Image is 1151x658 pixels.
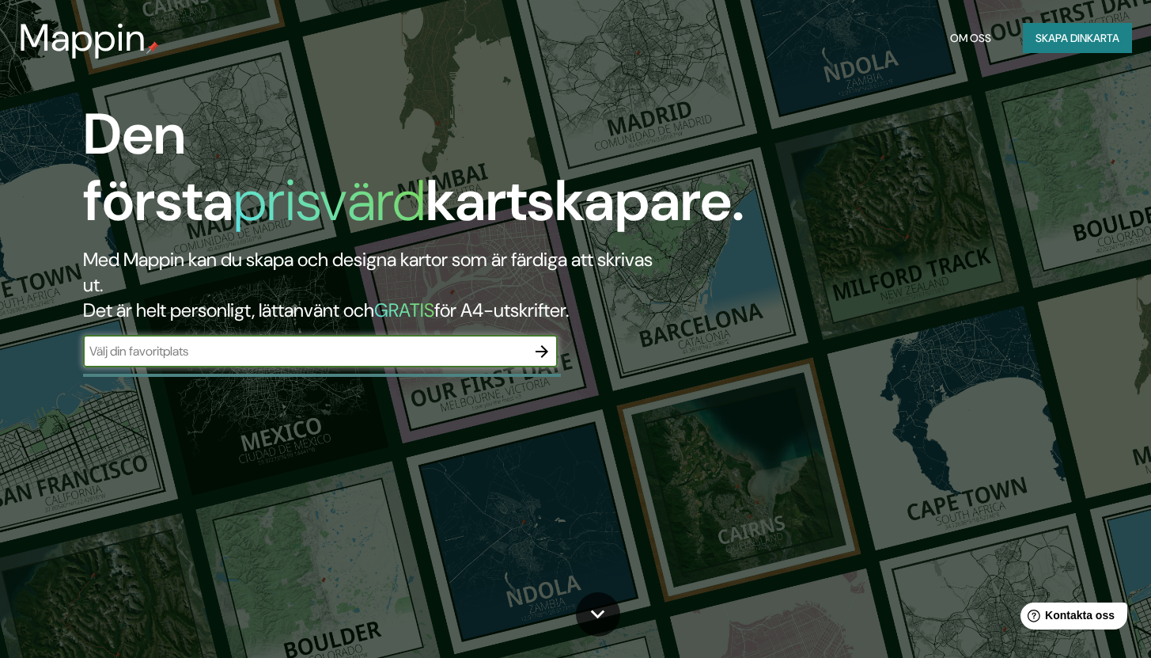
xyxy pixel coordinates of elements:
font: Om oss [950,31,991,45]
font: prisvärd [233,164,426,238]
font: Med Mappin kan du skapa och designa kartor som är färdiga att skrivas ut. [83,247,653,297]
font: kartskapare. [426,164,744,238]
font: Skapa din [1036,31,1087,45]
button: Skapa dinkarta [1023,23,1132,53]
img: mappin-pin [146,41,159,54]
button: Om oss [944,23,998,53]
font: Den första [83,97,233,238]
font: Det är helt personligt, lättanvänt och [83,298,374,322]
font: GRATIS [374,298,434,322]
font: för A4-utskrifter. [434,298,569,322]
input: Välj din favoritplats [83,342,526,360]
font: Mappin [19,13,146,63]
font: karta [1087,31,1119,45]
iframe: Hjälp med widgetstartaren [1010,596,1134,641]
